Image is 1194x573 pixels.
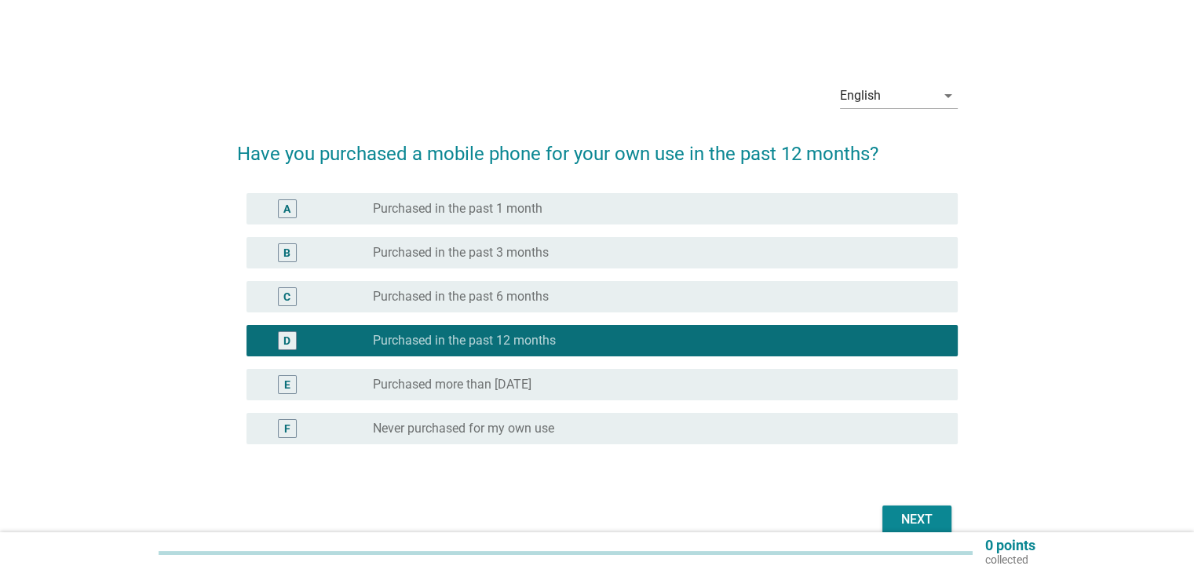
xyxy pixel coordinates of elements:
label: Purchased more than [DATE] [373,377,531,392]
h2: Have you purchased a mobile phone for your own use in the past 12 months? [237,124,958,168]
button: Next [882,505,951,534]
label: Never purchased for my own use [373,421,554,436]
div: E [284,377,290,393]
label: Purchased in the past 12 months [373,333,556,349]
div: C [283,289,290,305]
i: arrow_drop_down [939,86,958,105]
p: collected [985,553,1035,567]
label: Purchased in the past 6 months [373,289,549,305]
div: A [283,201,290,217]
label: Purchased in the past 3 months [373,245,549,261]
div: English [840,89,881,103]
div: F [284,421,290,437]
div: B [283,245,290,261]
label: Purchased in the past 1 month [373,201,542,217]
div: D [283,333,290,349]
div: Next [895,510,939,529]
p: 0 points [985,538,1035,553]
